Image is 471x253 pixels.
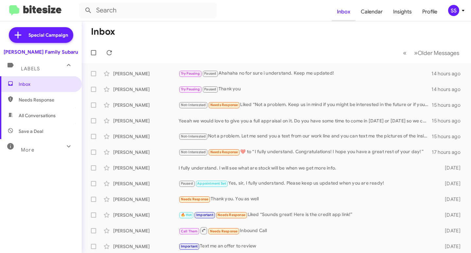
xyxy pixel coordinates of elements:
div: [PERSON_NAME] [113,212,179,218]
div: 14 hours ago [431,70,466,77]
div: I fully understand. I will see what are stock will be when we get more info. [179,165,437,171]
div: 15 hours ago [432,117,466,124]
span: Paused [204,71,216,76]
span: Important [181,244,198,248]
div: [DATE] [437,227,466,234]
h1: Inbox [91,27,115,37]
div: Yes, sir, I fully understand. Please keep us updated when you are ready! [179,180,437,187]
div: 17 hours ago [432,149,466,155]
span: Needs Response [218,213,245,217]
span: Important [196,213,213,217]
nav: Page navigation example [399,46,463,60]
div: [PERSON_NAME] Family Subaru [4,49,78,55]
div: [PERSON_NAME] [113,196,179,203]
span: 🔥 Hot [181,213,192,217]
div: [DATE] [437,243,466,250]
span: Inbox [19,81,74,87]
a: Profile [417,2,443,21]
div: Liked “Sounds great! Here is the credit app link!” [179,211,437,219]
div: [DATE] [437,180,466,187]
span: Save a Deal [19,128,43,135]
span: Call Them [181,229,198,233]
span: Not-Interested [181,150,206,154]
div: 15 hours ago [432,102,466,108]
div: [PERSON_NAME] [113,180,179,187]
span: Needs Response [210,103,238,107]
button: Previous [399,46,410,60]
div: [PERSON_NAME] [113,227,179,234]
div: Inbound Call [179,226,437,235]
span: Try Pausing [181,87,200,91]
span: Older Messages [418,49,459,57]
span: Special Campaign [28,32,68,38]
span: Needs Response [19,97,74,103]
span: » [414,49,418,57]
div: Text me an offer to review [179,243,437,250]
div: 14 hours ago [431,86,466,93]
span: Needs Response [210,150,238,154]
span: Paused [181,181,193,186]
div: [PERSON_NAME] [113,165,179,171]
span: Not-Interested [181,134,206,138]
div: Ahahaha no for sure i understand. Keep me updated! [179,70,431,77]
div: [PERSON_NAME] [113,133,179,140]
div: Thank you [179,85,431,93]
button: Next [410,46,463,60]
span: Try Pausing [181,71,200,76]
div: ​❤️​ to “ I fully understand. Congratulations! I hope you have a great rest of your day! ” [179,148,432,156]
span: Labels [21,66,40,72]
a: Inbox [332,2,356,21]
div: [DATE] [437,196,466,203]
div: Yeeah we would love to give you a full appraisal on it. Do you have some time to come in [DATE] o... [179,117,432,124]
span: Paused [204,87,216,91]
div: Not a problem. Let me send you a text from our work line and you can text me the pictures of the ... [179,133,432,140]
div: 15 hours ago [432,133,466,140]
div: [PERSON_NAME] [113,70,179,77]
span: Needs Response [181,197,209,201]
a: Special Campaign [9,27,73,43]
div: Thank you. You as well [179,195,437,203]
div: [DATE] [437,212,466,218]
span: All Conversations [19,112,56,119]
div: [PERSON_NAME] [113,86,179,93]
a: Calendar [356,2,388,21]
input: Search [79,3,217,18]
span: More [21,147,34,153]
div: [PERSON_NAME] [113,102,179,108]
div: [DATE] [437,165,466,171]
span: Needs Response [210,229,238,233]
button: SS [443,5,464,16]
div: [PERSON_NAME] [113,117,179,124]
div: [PERSON_NAME] [113,149,179,155]
span: Not-Interested [181,103,206,107]
div: [PERSON_NAME] [113,243,179,250]
span: « [403,49,407,57]
div: Liked “Not a problem. Keep us in mind if you might be interested in the future or if you have any... [179,101,432,109]
span: Appointment Set [197,181,226,186]
a: Insights [388,2,417,21]
div: SS [448,5,459,16]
